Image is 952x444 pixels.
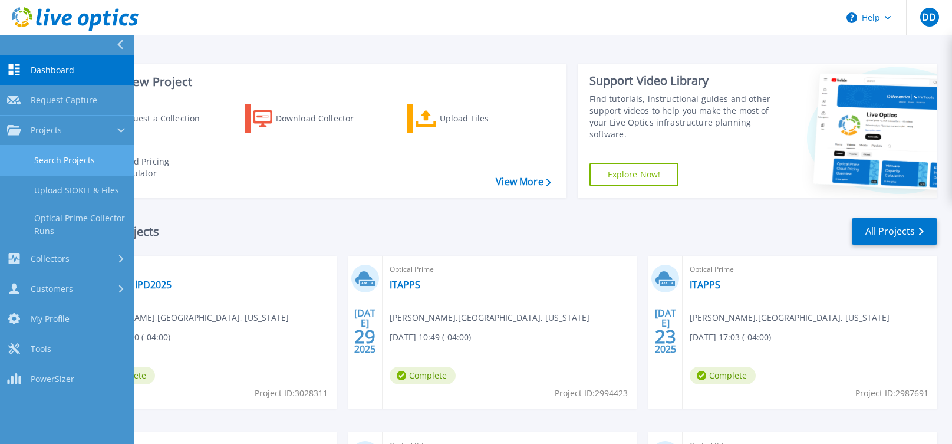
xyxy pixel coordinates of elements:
span: [PERSON_NAME] , [GEOGRAPHIC_DATA], [US_STATE] [690,311,890,324]
span: Projects [31,125,62,136]
span: Optical Prime [390,263,630,276]
span: PowerSizer [31,374,74,384]
a: Download Collector [245,104,377,133]
div: Cloud Pricing Calculator [116,156,210,179]
span: Customers [31,284,73,294]
span: Optical Prime [89,263,330,276]
a: ITAPPS [390,279,420,291]
a: View More [496,176,551,188]
a: Cloud Pricing Calculator [84,153,215,182]
span: [PERSON_NAME] , [GEOGRAPHIC_DATA], [US_STATE] [89,311,289,324]
div: Find tutorials, instructional guides and other support videos to help you make the most of your L... [589,93,771,140]
span: Request Capture [31,95,97,106]
span: 29 [354,331,375,341]
span: Optical Prime [690,263,930,276]
span: DD [922,12,936,22]
a: All Projects [852,218,937,245]
a: ITAPPS [690,279,720,291]
div: Download Collector [276,107,370,130]
div: [DATE] 2025 [654,310,677,353]
span: Project ID: 2994423 [555,387,628,400]
a: Upload Files [407,104,539,133]
span: Dashboard [31,65,74,75]
span: [DATE] 17:03 (-04:00) [690,331,771,344]
span: 23 [655,331,676,341]
span: Project ID: 2987691 [855,387,928,400]
span: Complete [690,367,756,384]
span: Project ID: 3028311 [255,387,328,400]
span: Tools [31,344,51,354]
div: [DATE] 2025 [354,310,376,353]
span: [PERSON_NAME] , [GEOGRAPHIC_DATA], [US_STATE] [390,311,589,324]
span: Complete [390,367,456,384]
h3: Start a New Project [84,75,551,88]
a: Request a Collection [84,104,215,133]
span: [DATE] 10:49 (-04:00) [390,331,471,344]
div: Support Video Library [589,73,771,88]
span: My Profile [31,314,70,324]
span: Collectors [31,254,70,264]
div: Upload Files [440,107,534,130]
a: Explore Now! [589,163,679,186]
div: Request a Collection [117,107,212,130]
